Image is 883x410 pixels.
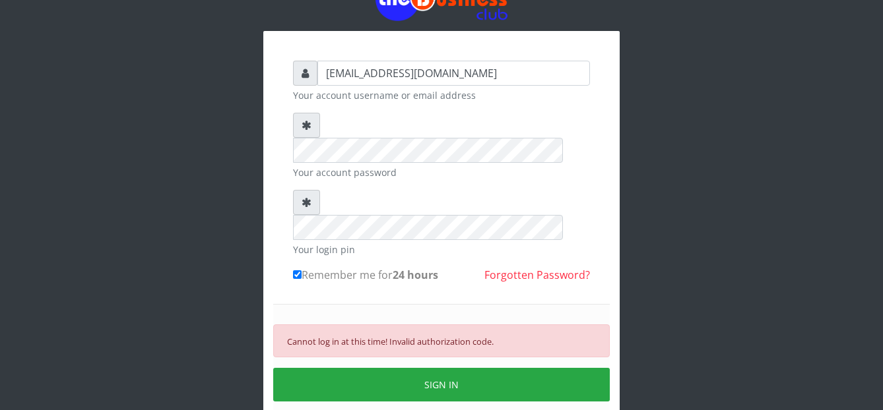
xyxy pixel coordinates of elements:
[293,267,438,283] label: Remember me for
[393,268,438,282] b: 24 hours
[273,368,610,401] button: SIGN IN
[484,268,590,282] a: Forgotten Password?
[287,336,494,347] small: Cannot log in at this time! Invalid authorization code.
[317,61,590,86] input: Username or email address
[293,88,590,102] small: Your account username or email address
[293,270,302,279] input: Remember me for24 hours
[293,243,590,256] small: Your login pin
[293,165,590,179] small: Your account password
